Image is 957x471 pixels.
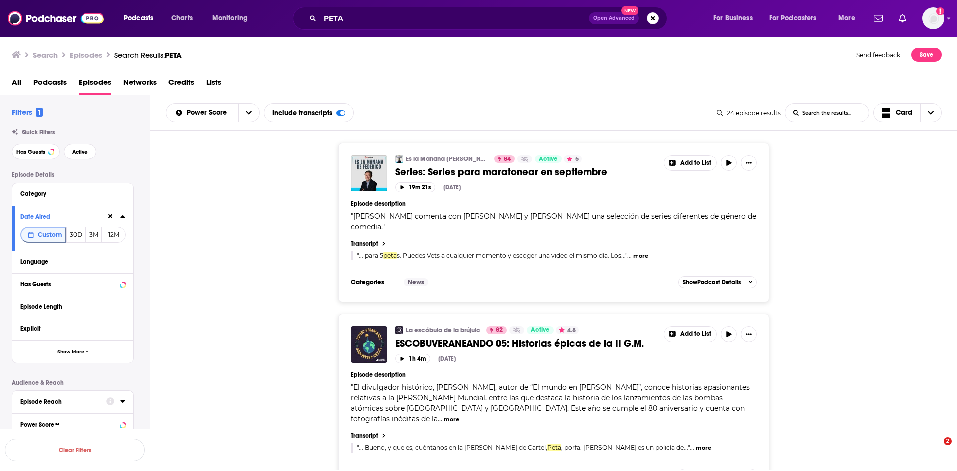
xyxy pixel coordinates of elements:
[936,7,944,15] svg: Add a profile image
[20,190,119,197] div: Category
[678,276,757,288] button: ShowPodcast Details
[395,337,644,350] span: ESCOBUVERANEANDO 05: Historias épicas de la II G.M.
[922,7,944,29] button: Show profile menu
[911,48,942,62] button: Save
[357,444,690,451] span: " "
[12,74,21,95] a: All
[351,383,750,423] span: "
[444,415,459,424] button: more
[713,11,753,25] span: For Business
[20,398,100,405] div: Episode Reach
[922,7,944,29] img: User Profile
[117,10,166,26] button: open menu
[395,166,657,178] a: Series: Series para maratonear en septiembre
[494,155,515,163] a: 84
[438,355,456,362] div: [DATE]
[72,149,88,155] span: Active
[20,227,66,243] button: Custom
[357,252,627,259] span: " "
[20,278,125,290] button: Has Guests
[357,252,627,259] a: "... para 5petas. Puedes Vets a cualquier momento y escoger una video el mismo día. Los..."
[351,200,757,207] h4: Episode description
[351,371,757,378] h4: Episode description
[359,444,547,451] span: ... Bueno, y que es, cuéntanos en la [PERSON_NAME] de Cartel,
[741,326,757,342] button: Show More Button
[212,11,248,25] span: Monitoring
[351,155,387,191] img: Series: Series para maratonear en septiembre
[870,10,887,27] a: Show notifications dropdown
[205,10,261,26] button: open menu
[206,74,221,95] span: Lists
[561,444,688,451] span: , porfa. [PERSON_NAME] es un policía de...
[741,155,757,171] button: Show More Button
[12,379,134,386] p: Audience & Reach
[114,50,182,60] a: Search Results:PETA
[351,212,756,231] span: " "
[165,50,182,60] span: PETA
[395,354,430,363] button: 1h 4m
[535,155,562,163] a: Active
[383,252,397,259] span: peta
[706,10,765,26] button: open menu
[527,326,554,334] a: Active
[547,444,561,451] span: Peta
[12,144,60,159] button: Has Guests
[664,327,716,342] button: Show More Button
[438,414,442,423] span: ...
[621,6,639,15] span: New
[70,50,102,60] h3: Episodes
[395,326,403,334] a: La escóbula de la brújula
[504,155,511,164] span: 84
[351,240,757,247] a: Transcript
[20,255,125,268] button: Language
[556,326,579,334] button: 4.8
[168,74,194,95] a: Credits
[763,10,831,26] button: open menu
[320,10,589,26] input: Search podcasts, credits, & more...
[922,7,944,29] span: Logged in as WesBurdett
[187,109,230,116] span: Power Score
[351,326,387,363] img: ESCOBUVERANEANDO 05: Historias épicas de la II G.M.
[944,437,952,445] span: 2
[406,155,488,163] a: Es la Mañana [PERSON_NAME]
[873,103,942,122] button: Choose View
[896,109,912,116] span: Card
[564,155,582,163] button: 5
[486,326,507,334] a: 82
[406,326,480,334] a: La escóbula de la brújula
[769,11,817,25] span: For Podcasters
[166,109,238,116] button: open menu
[20,303,119,310] div: Episode Length
[124,11,153,25] span: Podcasts
[395,155,403,163] img: Es la Mañana de Federico
[302,7,677,30] div: Search podcasts, credits, & more...
[443,184,461,191] div: [DATE]
[16,149,45,155] span: Has Guests
[38,231,62,238] span: Custom
[8,9,104,28] img: Podchaser - Follow, Share and Rate Podcasts
[171,11,193,25] span: Charts
[923,437,947,461] iframe: Intercom live chat
[680,330,711,338] span: Add to List
[696,444,711,452] button: more
[539,155,558,164] span: Active
[264,103,354,122] div: Include transcripts
[496,325,503,335] span: 82
[351,278,396,286] h3: Categories
[79,74,111,95] a: Episodes
[633,252,648,260] button: more
[20,213,100,220] div: Date Aired
[166,103,260,122] h2: Choose List sort
[114,50,182,60] div: Search Results:
[12,171,134,178] p: Episode Details
[589,12,639,24] button: Open AdvancedNew
[12,340,133,363] button: Show More
[397,252,625,259] span: s. Puedes Vets a cualquier momento y escoger una video el mismo día. Los...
